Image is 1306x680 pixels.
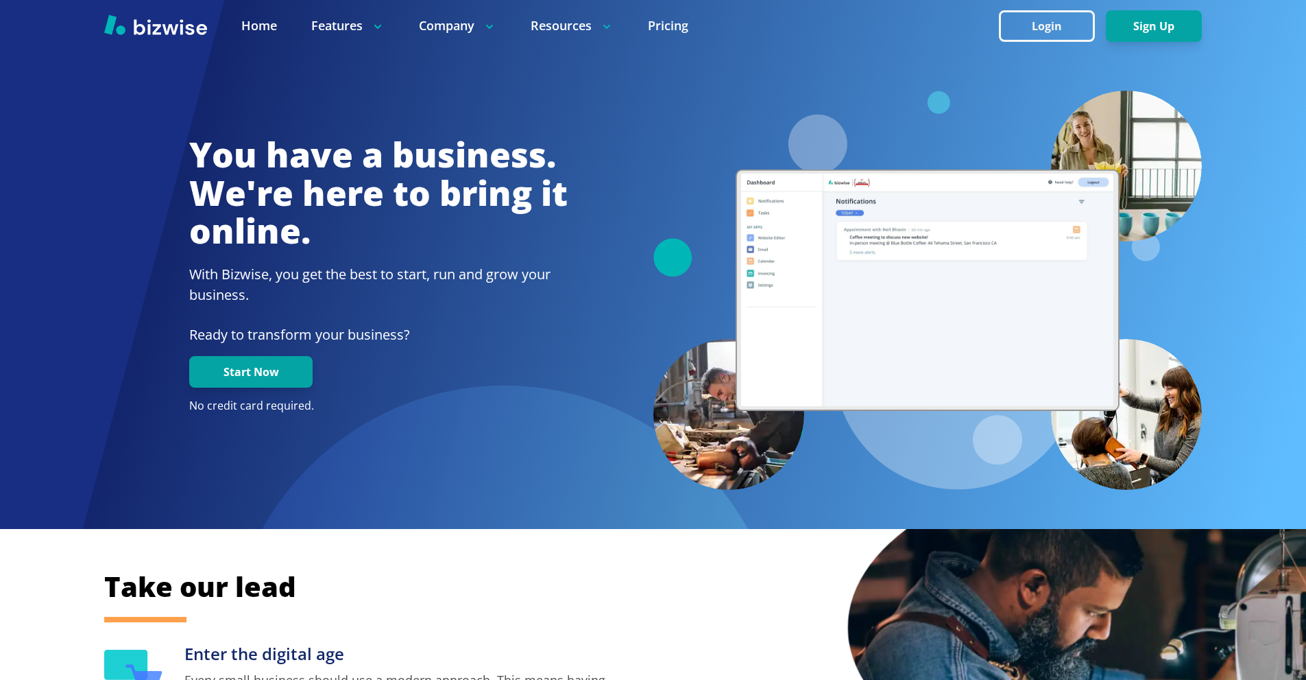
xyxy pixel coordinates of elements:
[184,643,618,666] h3: Enter the digital age
[189,356,313,388] button: Start Now
[241,17,277,34] a: Home
[1106,10,1202,42] button: Sign Up
[999,10,1095,42] button: Login
[189,366,313,379] a: Start Now
[419,17,496,34] p: Company
[189,264,568,305] h2: With Bizwise, you get the best to start, run and grow your business.
[189,325,568,345] p: Ready to transform your business?
[531,17,614,34] p: Resources
[104,14,207,35] img: Bizwise Logo
[1106,20,1202,33] a: Sign Up
[311,17,385,34] p: Features
[189,136,568,250] h1: You have a business. We're here to bring it online.
[999,20,1106,33] a: Login
[648,17,688,34] a: Pricing
[104,568,1133,605] h2: Take our lead
[189,399,568,414] p: No credit card required.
